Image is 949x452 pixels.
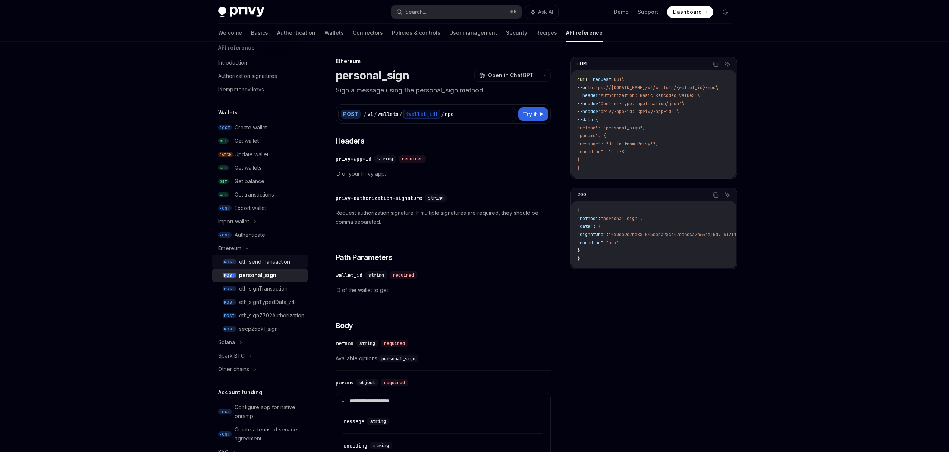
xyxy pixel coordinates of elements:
div: message [343,418,364,425]
span: curl [577,76,588,82]
span: Path Parameters [336,252,393,263]
img: dark logo [218,7,264,17]
a: Authentication [277,24,315,42]
span: }' [577,165,582,171]
button: Try it [518,107,548,121]
a: Idempotency keys [212,83,308,96]
span: "encoding" [577,240,603,246]
a: POSTConfigure app for native onramp [212,401,308,423]
span: GET [218,138,229,144]
span: "method": "personal_sign", [577,125,645,131]
span: POST [223,286,236,292]
span: { [577,207,580,213]
div: wallet_id [336,271,362,279]
div: Introduction [218,58,247,67]
a: POSTExport wallet [212,201,308,215]
div: Solana [218,338,235,347]
div: / [374,110,377,118]
div: privy-app-id [336,155,371,163]
a: POSTAuthenticate [212,228,308,242]
div: eth_signTypedData_v4 [239,298,295,307]
div: required [390,271,417,279]
span: ID of your Privy app. [336,169,551,178]
a: POSTeth_signTypedData_v4 [212,295,308,309]
div: personal_sign [239,271,276,280]
span: --request [588,76,611,82]
button: Ask AI [525,5,558,19]
div: / [441,110,444,118]
a: POSTsecp256k1_sign [212,322,308,336]
span: 'Authorization: Basic <encoded-value>' [598,92,697,98]
div: POST [341,110,361,119]
span: '{ [593,117,598,123]
span: POST [218,409,232,415]
div: privy-authorization-signature [336,194,422,202]
span: string [428,195,444,201]
div: required [381,379,408,386]
span: POST [218,232,232,238]
div: secp256k1_sign [239,324,278,333]
span: POST [223,313,236,318]
div: cURL [575,59,591,68]
a: POSTeth_sendTransaction [212,255,308,269]
div: Get wallet [235,136,259,145]
code: personal_sign [378,355,418,362]
div: Get balance [235,177,264,186]
span: object [359,380,375,386]
button: Search...⌘K [391,5,522,19]
span: 'Content-Type: application/json' [598,101,682,107]
div: wallets [378,110,399,118]
a: API reference [566,24,603,42]
div: Ethereum [336,57,551,65]
span: \ [682,101,684,107]
span: \ [697,92,700,98]
div: Configure app for native onramp [235,403,303,421]
span: "personal_sign" [601,216,640,222]
a: Basics [251,24,268,42]
button: Copy the contents from the code block [711,190,720,200]
div: {wallet_id} [403,110,440,119]
button: Ask AI [723,59,732,69]
a: Introduction [212,56,308,69]
a: Support [638,8,658,16]
span: \ [622,76,624,82]
div: params [336,379,353,386]
span: "message": "Hello from Privy!", [577,141,658,147]
a: Policies & controls [392,24,440,42]
span: 'privy-app-id: <privy-app-id>' [598,109,676,114]
span: \ [676,109,679,114]
div: Create wallet [235,123,267,132]
span: --data [577,117,593,123]
h5: Wallets [218,108,238,117]
div: Export wallet [235,204,266,213]
span: Dashboard [673,8,702,16]
span: https://[DOMAIN_NAME]/v1/wallets/{wallet_id}/rpc [590,85,716,91]
div: eth_sendTransaction [239,257,290,266]
span: "signature" [577,232,606,238]
span: --header [577,101,598,107]
a: Demo [614,8,629,16]
span: POST [611,76,622,82]
div: v1 [367,110,373,118]
span: POST [223,326,236,332]
a: Security [506,24,527,42]
span: Try it [523,110,537,119]
span: Headers [336,136,365,146]
span: Open in ChatGPT [488,72,534,79]
a: POSTeth_signTransaction [212,282,308,295]
div: Authenticate [235,230,265,239]
span: Body [336,320,353,331]
a: Welcome [218,24,242,42]
a: POSTeth_sign7702Authorization [212,309,308,322]
div: Create a terms of service agreement [235,425,303,443]
a: User management [449,24,497,42]
span: Ask AI [538,8,553,16]
span: Available options: [336,354,551,363]
span: : { [593,223,601,229]
a: Authorization signatures [212,69,308,83]
div: eth_signTransaction [239,284,287,293]
button: Open in ChatGPT [474,69,538,82]
span: : [606,232,609,238]
span: string [373,443,389,449]
div: Idempotency keys [218,85,264,94]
